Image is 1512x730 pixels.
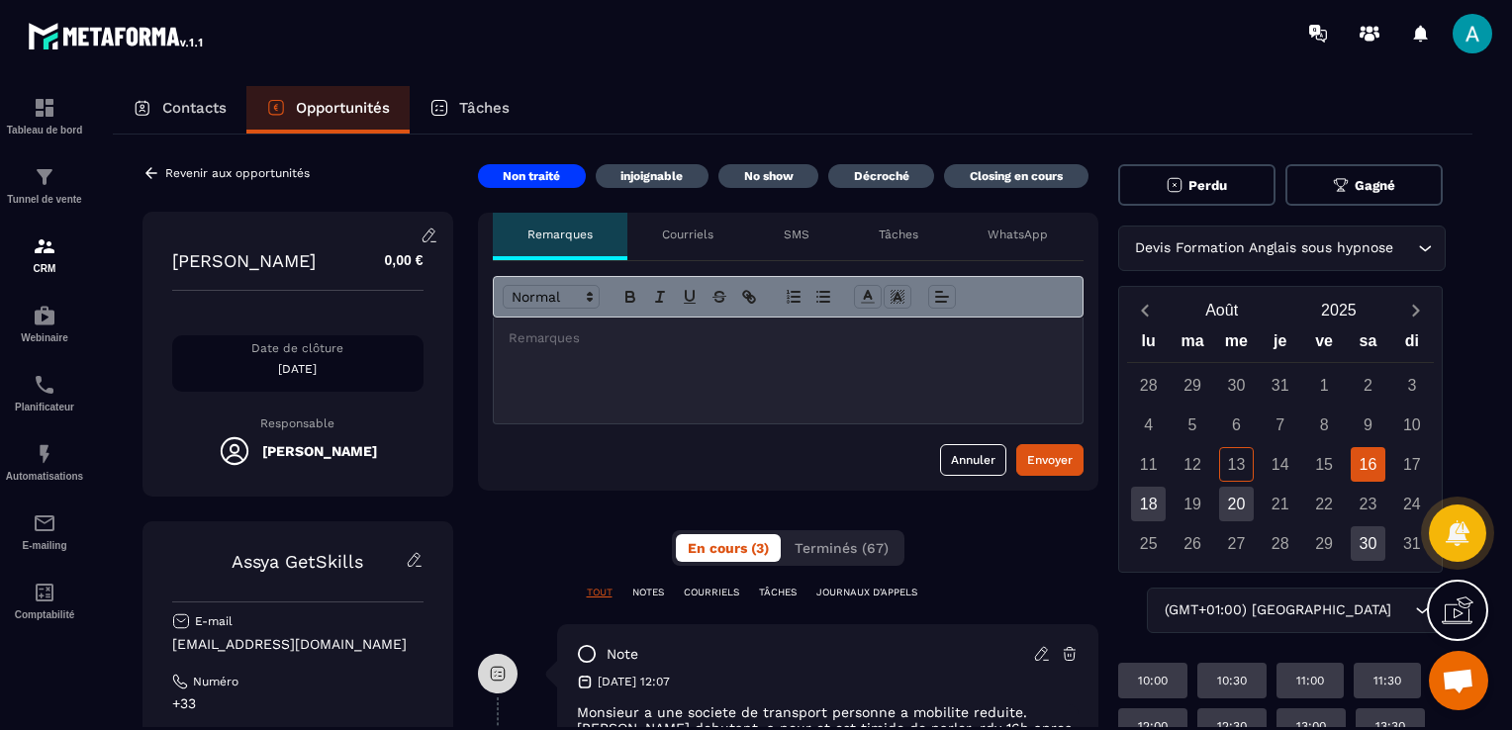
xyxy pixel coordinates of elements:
p: Opportunités [296,99,390,117]
a: automationsautomationsAutomatisations [5,427,84,497]
img: accountant [33,581,56,604]
div: 29 [1176,368,1210,403]
div: 22 [1307,487,1342,521]
div: lu [1127,327,1171,362]
div: 29 [1307,526,1342,561]
div: 31 [1263,368,1297,403]
div: 12 [1176,447,1210,482]
div: 30 [1351,526,1385,561]
p: Webinaire [5,332,84,343]
div: 20 [1219,487,1254,521]
p: Courriels [662,227,713,242]
p: COURRIELS [684,586,739,599]
p: WhatsApp [988,227,1048,242]
span: Devis Formation Anglais sous hypnose [1131,237,1398,259]
button: En cours (3) [676,534,781,562]
p: Remarques [527,227,593,242]
p: Revenir aux opportunités [165,166,310,180]
a: Ouvrir le chat [1429,651,1488,710]
p: Planificateur [5,402,84,412]
div: Calendar days [1127,368,1435,561]
div: 24 [1394,487,1429,521]
div: 30 [1219,368,1254,403]
p: Automatisations [5,471,84,482]
img: automations [33,442,56,466]
div: 5 [1176,408,1210,442]
a: schedulerschedulerPlanificateur [5,358,84,427]
span: En cours (3) [688,540,769,556]
p: Contacts [162,99,227,117]
span: (GMT+01:00) [GEOGRAPHIC_DATA] [1160,599,1395,621]
p: Comptabilité [5,609,84,620]
h5: [PERSON_NAME] [262,443,377,459]
p: 11:30 [1373,673,1401,688]
a: accountantaccountantComptabilité [5,566,84,635]
div: Calendar wrapper [1127,327,1435,561]
p: SMS [784,227,809,242]
div: ma [1171,327,1214,362]
div: 11 [1131,447,1166,482]
p: Tunnel de vente [5,194,84,205]
p: [PERSON_NAME] [172,250,316,271]
p: [DATE] [172,361,424,377]
p: Numéro [193,674,238,689]
div: di [1390,327,1434,362]
div: 8 [1307,408,1342,442]
img: formation [33,165,56,189]
img: email [33,511,56,535]
p: Tâches [459,99,510,117]
div: me [1214,327,1258,362]
p: [EMAIL_ADDRESS][DOMAIN_NAME] [172,635,424,654]
p: E-mail [195,613,233,629]
p: Tâches [879,227,918,242]
div: 3 [1394,368,1429,403]
a: Contacts [113,86,246,134]
div: 26 [1176,526,1210,561]
button: Open months overlay [1164,293,1280,327]
p: Décroché [854,168,909,184]
img: scheduler [33,373,56,397]
p: Tableau de bord [5,125,84,136]
div: 16 [1351,447,1385,482]
button: Terminés (67) [783,534,900,562]
a: formationformationCRM [5,220,84,289]
div: 9 [1351,408,1385,442]
a: Assya GetSkills [232,551,363,572]
span: Perdu [1188,178,1227,193]
button: Gagné [1285,164,1443,206]
div: 14 [1263,447,1297,482]
p: 0,00 € [359,241,424,280]
div: 10 [1394,408,1429,442]
p: injoignable [620,168,683,184]
p: +33 [172,694,424,713]
div: 1 [1307,368,1342,403]
a: automationsautomationsWebinaire [5,289,84,358]
div: 4 [1131,408,1166,442]
p: TÂCHES [759,586,797,599]
p: 10:00 [1138,673,1168,688]
p: Closing en cours [970,168,1063,184]
a: formationformationTableau de bord [5,81,84,150]
a: emailemailE-mailing [5,497,84,566]
div: Search for option [1118,226,1446,271]
input: Search for option [1398,237,1413,259]
button: Annuler [940,444,1006,476]
a: Opportunités [246,86,410,134]
div: 19 [1176,487,1210,521]
a: formationformationTunnel de vente [5,150,84,220]
div: 28 [1263,526,1297,561]
p: JOURNAUX D'APPELS [816,586,917,599]
p: CRM [5,263,84,274]
p: [DATE] 12:07 [598,674,670,689]
p: Date de clôture [172,340,424,356]
a: Tâches [410,86,529,134]
button: Previous month [1127,297,1164,323]
button: Envoyer [1016,444,1084,476]
p: E-mailing [5,540,84,551]
p: note [607,645,638,664]
span: Gagné [1355,178,1395,193]
div: 27 [1219,526,1254,561]
div: 18 [1131,487,1166,521]
div: 2 [1351,368,1385,403]
span: Terminés (67) [795,540,889,556]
